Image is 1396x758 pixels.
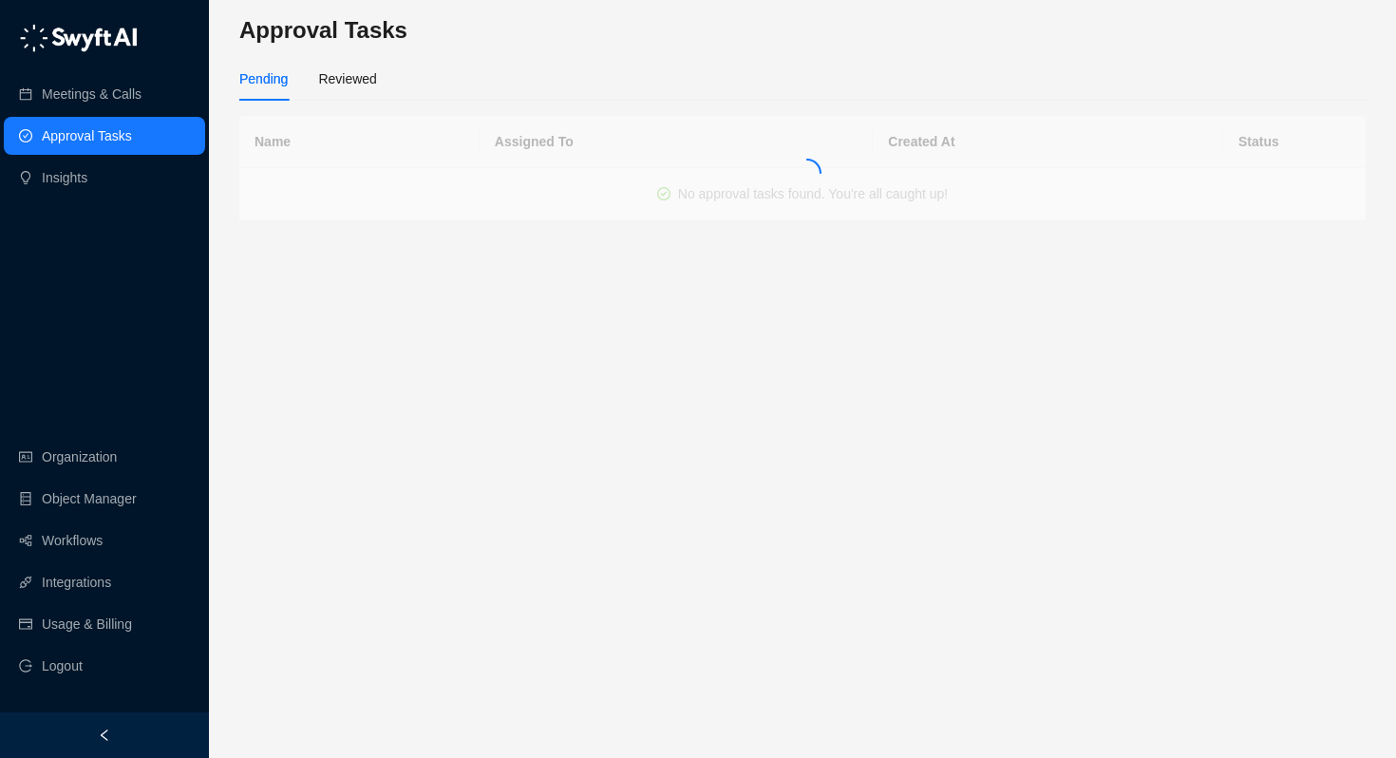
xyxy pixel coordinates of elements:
[42,521,103,559] a: Workflows
[42,75,141,113] a: Meetings & Calls
[42,438,117,476] a: Organization
[19,659,32,673] span: logout
[318,68,376,89] div: Reviewed
[19,24,138,52] img: logo-05li4sbe.png
[792,157,823,188] span: loading
[42,117,132,155] a: Approval Tasks
[42,647,83,685] span: Logout
[42,563,111,601] a: Integrations
[42,605,132,643] a: Usage & Billing
[239,68,288,89] div: Pending
[98,729,111,742] span: left
[42,159,87,197] a: Insights
[42,480,137,518] a: Object Manager
[239,15,1366,46] h3: Approval Tasks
